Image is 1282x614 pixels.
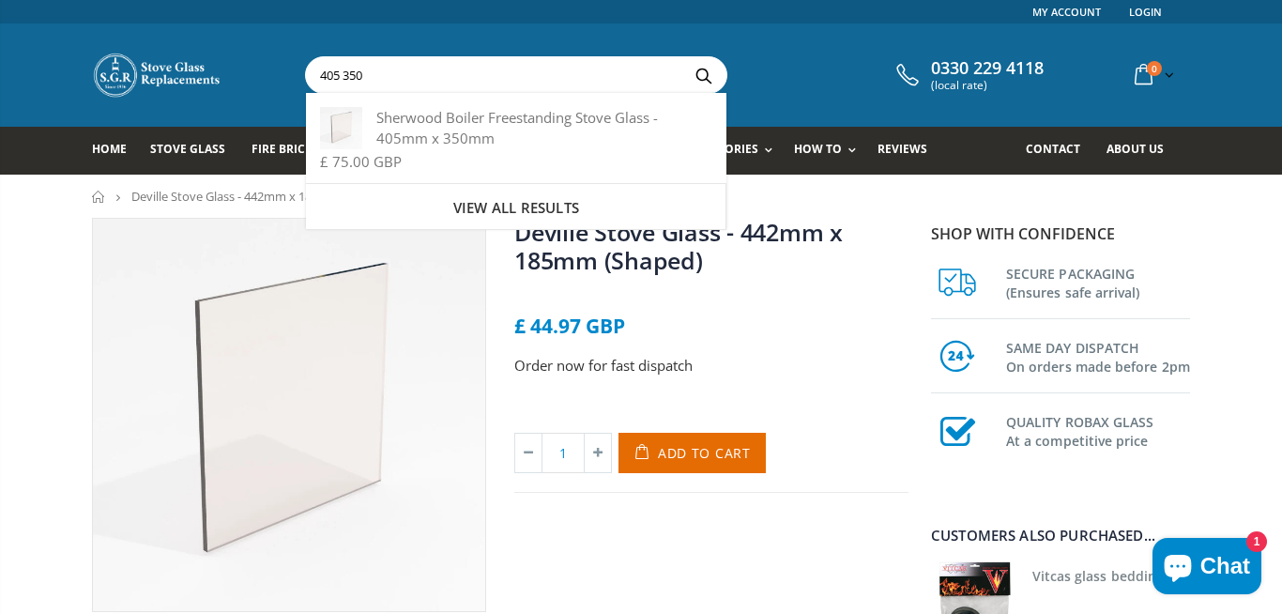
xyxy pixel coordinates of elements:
[92,141,127,157] span: Home
[878,141,927,157] span: Reviews
[1147,61,1162,76] span: 0
[682,57,725,93] button: Search
[931,529,1190,543] div: Customers also purchased...
[252,141,319,157] span: Fire Bricks
[93,219,485,611] img: squarestoveglass_6f393eba-cd9b-46ec-9a76-206e2c660395_800x_crop_center.webp
[1127,56,1178,93] a: 0
[1026,141,1080,157] span: Contact
[514,313,625,339] span: £ 44.97 GBP
[892,58,1044,92] a: 0330 229 4118 (local rate)
[658,444,751,462] span: Add to Cart
[150,127,239,175] a: Stove Glass
[92,52,223,99] img: Stove Glass Replacement
[320,107,711,148] div: Sherwood Boiler Freestanding Stove Glass - 405mm x 350mm
[92,127,141,175] a: Home
[150,141,225,157] span: Stove Glass
[131,188,393,205] span: Deville Stove Glass - 442mm x 185mm (Shaped)
[1106,127,1178,175] a: About us
[1006,409,1190,451] h3: QUALITY ROBAX GLASS At a competitive price
[794,141,842,157] span: How To
[618,433,766,473] button: Add to Cart
[1026,127,1094,175] a: Contact
[306,57,937,93] input: Search your stove brand...
[931,58,1044,79] span: 0330 229 4118
[682,127,782,175] a: Accessories
[1006,335,1190,376] h3: SAME DAY DISPATCH On orders made before 2pm
[794,127,865,175] a: How To
[931,223,1190,245] p: Shop with confidence
[320,152,402,171] span: £ 75.00 GBP
[878,127,941,175] a: Reviews
[514,355,908,376] p: Order now for fast dispatch
[1147,538,1267,599] inbox-online-store-chat: Shopify online store chat
[453,198,579,217] span: View all results
[1006,261,1190,302] h3: SECURE PACKAGING (Ensures safe arrival)
[1106,141,1164,157] span: About us
[931,79,1044,92] span: (local rate)
[252,127,333,175] a: Fire Bricks
[514,216,843,276] a: Deville Stove Glass - 442mm x 185mm (Shaped)
[92,191,106,203] a: Home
